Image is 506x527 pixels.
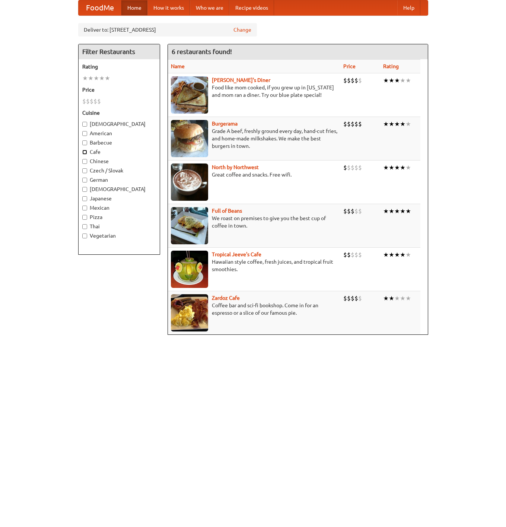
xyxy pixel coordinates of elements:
[82,97,86,105] li: $
[172,48,232,55] ng-pluralize: 6 restaurants found!
[394,76,400,85] li: ★
[212,208,242,214] a: Full of Beans
[82,224,87,229] input: Thai
[82,63,156,70] h5: Rating
[105,74,110,82] li: ★
[82,148,156,156] label: Cafe
[171,251,208,288] img: jeeves.jpg
[343,251,347,259] li: $
[358,164,362,172] li: $
[212,121,238,127] a: Burgerama
[171,120,208,157] img: burgerama.jpg
[383,294,389,302] li: ★
[389,76,394,85] li: ★
[351,164,354,172] li: $
[343,63,356,69] a: Price
[82,195,156,202] label: Japanese
[79,44,160,59] h4: Filter Restaurants
[82,159,87,164] input: Chinese
[351,207,354,215] li: $
[400,294,405,302] li: ★
[82,122,87,127] input: [DEMOGRAPHIC_DATA]
[358,120,362,128] li: $
[93,97,97,105] li: $
[82,204,156,212] label: Mexican
[212,295,240,301] b: Zardoz Cafe
[171,84,337,99] p: Food like mom cooked, if you grew up in [US_STATE] and mom ran a diner. Try our blue plate special!
[405,164,411,172] li: ★
[405,251,411,259] li: ★
[79,0,121,15] a: FoodMe
[171,63,185,69] a: Name
[97,97,101,105] li: $
[354,207,358,215] li: $
[121,0,147,15] a: Home
[171,207,208,244] img: beans.jpg
[190,0,229,15] a: Who we are
[82,139,156,146] label: Barbecue
[171,302,337,317] p: Coffee bar and sci-fi bookshop. Come in for an espresso or a slice of our famous pie.
[383,63,399,69] a: Rating
[78,23,257,36] div: Deliver to: [STREET_ADDRESS]
[82,234,87,238] input: Vegetarian
[343,76,347,85] li: $
[400,120,405,128] li: ★
[82,150,87,155] input: Cafe
[82,206,87,210] input: Mexican
[358,207,362,215] li: $
[82,215,87,220] input: Pizza
[171,171,337,178] p: Great coffee and snacks. Free wifi.
[86,97,90,105] li: $
[171,294,208,331] img: zardoz.jpg
[171,76,208,114] img: sallys.jpg
[358,251,362,259] li: $
[389,164,394,172] li: ★
[82,120,156,128] label: [DEMOGRAPHIC_DATA]
[82,213,156,221] label: Pizza
[82,158,156,165] label: Chinese
[147,0,190,15] a: How it works
[99,74,105,82] li: ★
[351,120,354,128] li: $
[405,120,411,128] li: ★
[82,131,87,136] input: American
[389,207,394,215] li: ★
[171,258,337,273] p: Hawaiian style coffee, fresh juices, and tropical fruit smoothies.
[351,76,354,85] li: $
[233,26,251,34] a: Change
[82,74,88,82] li: ★
[405,76,411,85] li: ★
[347,251,351,259] li: $
[82,232,156,239] label: Vegetarian
[82,223,156,230] label: Thai
[400,76,405,85] li: ★
[90,97,93,105] li: $
[354,251,358,259] li: $
[82,187,87,192] input: [DEMOGRAPHIC_DATA]
[82,130,156,137] label: American
[354,76,358,85] li: $
[383,164,389,172] li: ★
[354,164,358,172] li: $
[358,294,362,302] li: $
[354,120,358,128] li: $
[93,74,99,82] li: ★
[405,207,411,215] li: ★
[229,0,274,15] a: Recipe videos
[82,168,87,173] input: Czech / Slovak
[351,294,354,302] li: $
[171,164,208,201] img: north.jpg
[343,294,347,302] li: $
[394,207,400,215] li: ★
[212,251,261,257] a: Tropical Jeeve's Cafe
[212,164,259,170] a: North by Northwest
[383,120,389,128] li: ★
[383,251,389,259] li: ★
[82,185,156,193] label: [DEMOGRAPHIC_DATA]
[343,120,347,128] li: $
[394,164,400,172] li: ★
